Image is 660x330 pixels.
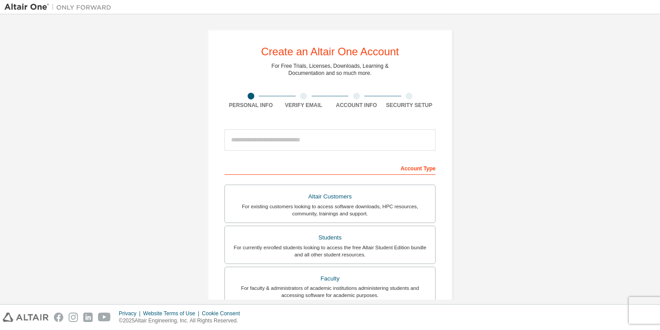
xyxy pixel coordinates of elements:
[230,272,430,285] div: Faculty
[261,46,399,57] div: Create an Altair One Account
[54,313,63,322] img: facebook.svg
[330,102,383,109] div: Account Info
[230,190,430,203] div: Altair Customers
[230,203,430,217] div: For existing customers looking to access software downloads, HPC resources, community, trainings ...
[4,3,116,12] img: Altair One
[69,313,78,322] img: instagram.svg
[224,161,436,175] div: Account Type
[83,313,93,322] img: linkedin.svg
[202,310,245,317] div: Cookie Consent
[230,244,430,258] div: For currently enrolled students looking to access the free Altair Student Edition bundle and all ...
[119,310,143,317] div: Privacy
[230,285,430,299] div: For faculty & administrators of academic institutions administering students and accessing softwa...
[277,102,330,109] div: Verify Email
[98,313,111,322] img: youtube.svg
[224,102,277,109] div: Personal Info
[3,313,49,322] img: altair_logo.svg
[383,102,436,109] div: Security Setup
[143,310,202,317] div: Website Terms of Use
[230,231,430,244] div: Students
[119,317,245,325] p: © 2025 Altair Engineering, Inc. All Rights Reserved.
[272,62,389,77] div: For Free Trials, Licenses, Downloads, Learning & Documentation and so much more.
